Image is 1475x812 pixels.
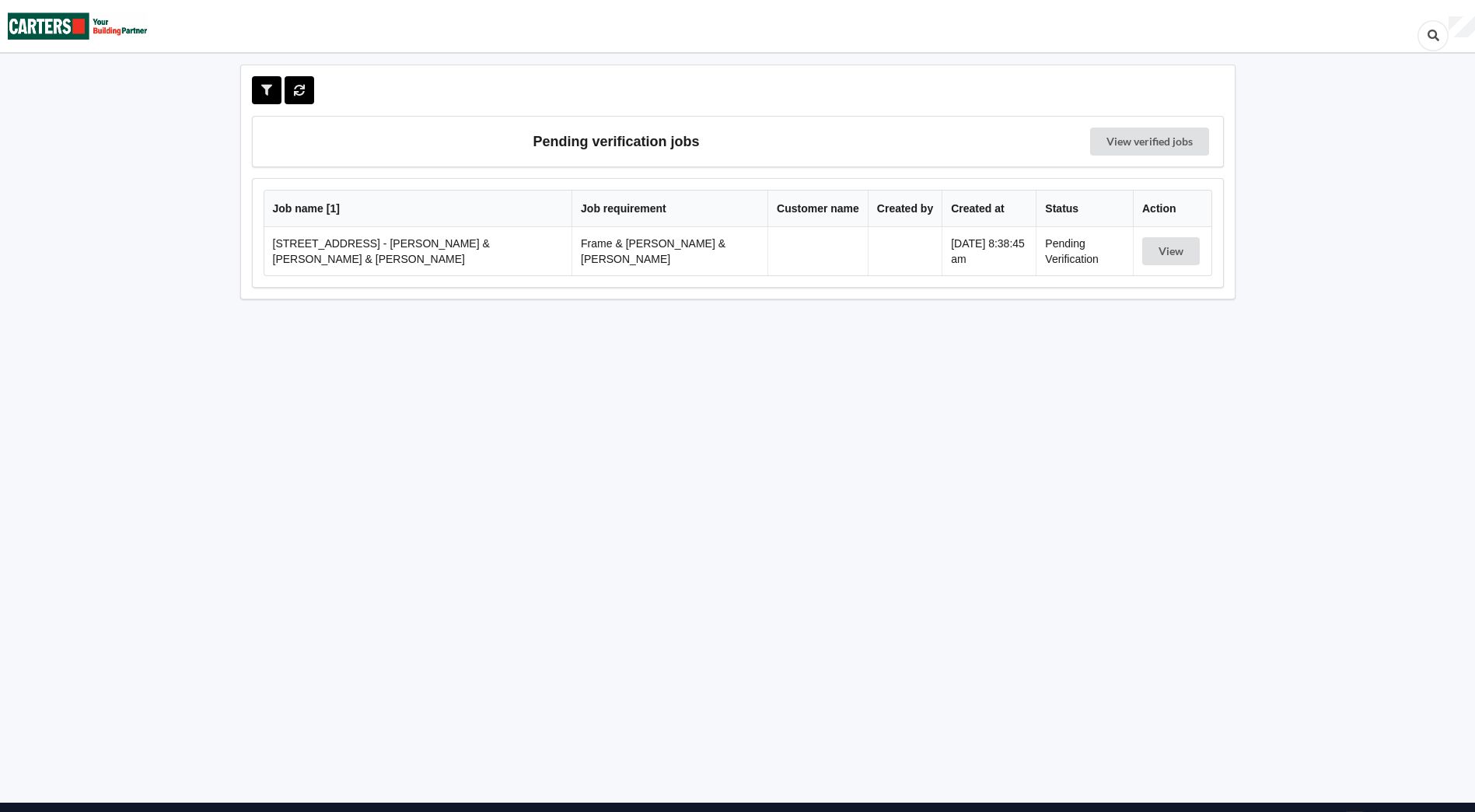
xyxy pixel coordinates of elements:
td: Frame & [PERSON_NAME] & [PERSON_NAME] [571,227,767,275]
th: Customer name [767,191,868,227]
div: User Profile [1449,16,1475,38]
td: [DATE] 8:38:45 am [942,227,1036,275]
h3: Pending verification jobs [264,128,970,156]
button: View [1142,237,1200,265]
a: View verified jobs [1090,128,1209,156]
th: Status [1036,191,1133,227]
th: Job name [ 1 ] [264,191,572,227]
th: Created at [942,191,1036,227]
th: Action [1133,191,1211,227]
img: Carters [8,1,148,51]
td: [STREET_ADDRESS] - [PERSON_NAME] & [PERSON_NAME] & [PERSON_NAME] [264,227,572,275]
td: Pending Verification [1036,227,1133,275]
th: Created by [868,191,942,227]
th: Job requirement [571,191,767,227]
a: View [1142,245,1203,257]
